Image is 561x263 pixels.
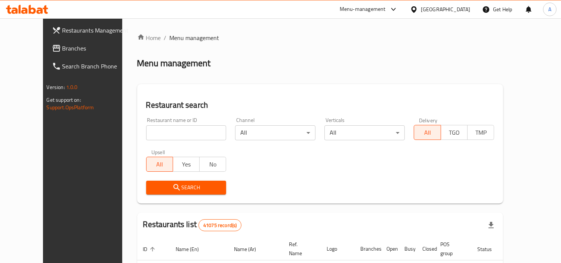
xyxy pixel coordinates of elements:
button: TGO [441,125,468,140]
span: Search [152,183,221,192]
button: No [199,157,226,172]
th: Logo [321,238,355,260]
div: All [324,125,405,140]
span: Status [478,245,502,254]
div: Export file [482,216,500,234]
div: All [235,125,315,140]
nav: breadcrumb [137,33,503,42]
span: Name (Ar) [234,245,266,254]
label: Upsell [151,149,165,155]
th: Branches [355,238,381,260]
span: Version: [47,82,65,92]
span: Search Branch Phone [62,62,131,71]
span: ID [143,245,157,254]
span: No [203,159,223,170]
span: Restaurants Management [62,26,131,35]
a: Support.OpsPlatform [47,103,94,112]
a: Search Branch Phone [46,57,137,75]
div: Total records count [198,219,241,231]
span: All [150,159,170,170]
th: Closed [417,238,435,260]
span: 1.0.0 [66,82,78,92]
span: Branches [62,44,131,53]
input: Search for restaurant name or ID.. [146,125,226,140]
h2: Restaurants list [143,219,242,231]
a: Branches [46,39,137,57]
span: Get support on: [47,95,81,105]
span: Menu management [170,33,219,42]
button: Yes [173,157,200,172]
button: TMP [467,125,494,140]
th: Busy [399,238,417,260]
span: Name (En) [176,245,209,254]
h2: Restaurant search [146,100,494,111]
a: Home [137,33,161,42]
li: / [164,33,167,42]
a: Restaurants Management [46,21,137,39]
div: [GEOGRAPHIC_DATA] [421,5,470,13]
span: TGO [444,127,465,138]
h2: Menu management [137,57,211,69]
button: Search [146,181,226,195]
span: All [417,127,438,138]
span: TMP [471,127,491,138]
button: All [414,125,441,140]
div: Menu-management [340,5,386,14]
button: All [146,157,173,172]
span: Yes [176,159,197,170]
label: Delivery [419,117,438,123]
span: Ref. Name [289,240,312,258]
span: 41075 record(s) [199,222,241,229]
th: Open [381,238,399,260]
span: POS group [441,240,463,258]
span: A [548,5,551,13]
